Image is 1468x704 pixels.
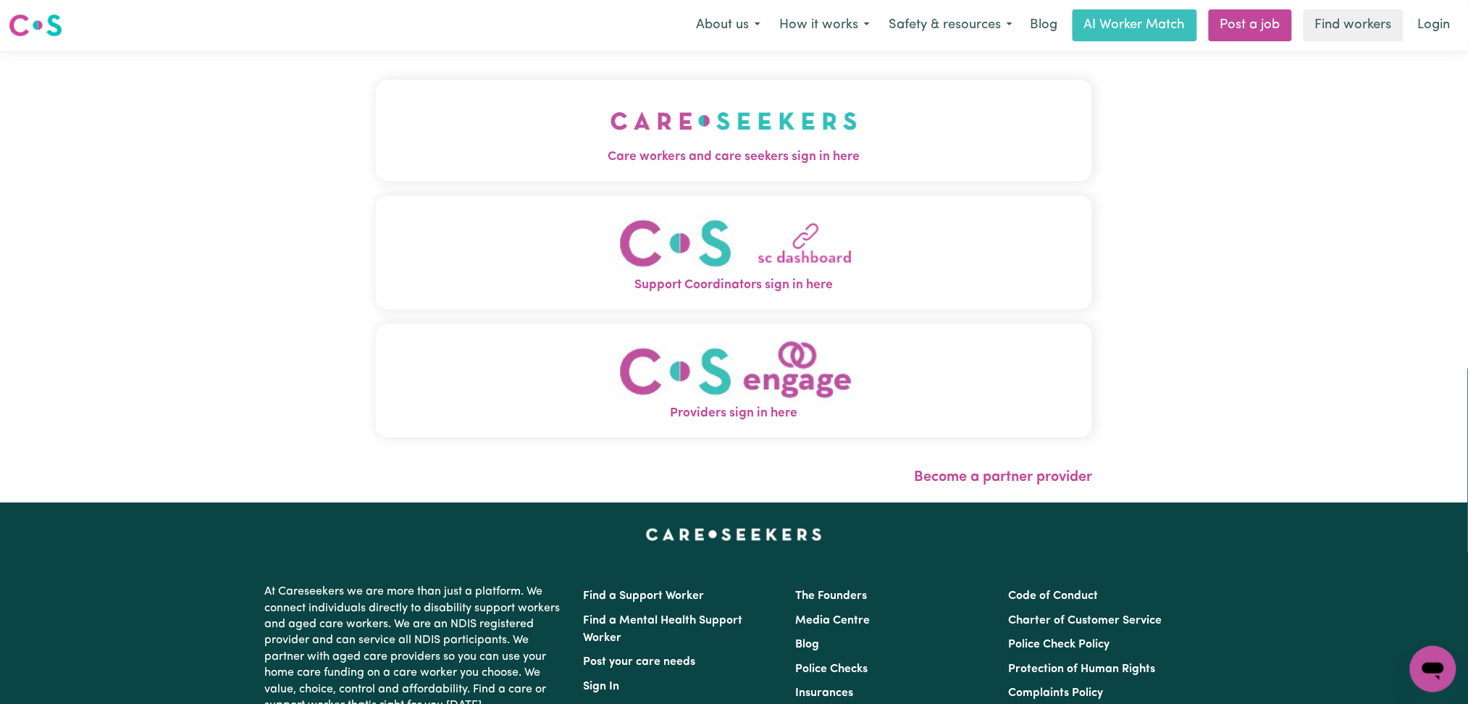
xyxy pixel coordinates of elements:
a: Insurances [796,687,854,699]
iframe: Button to launch messaging window [1410,646,1456,692]
a: Become a partner provider [914,470,1092,485]
a: The Founders [796,590,868,602]
a: Protection of Human Rights [1008,663,1155,675]
a: Complaints Policy [1008,687,1103,699]
a: Find a Support Worker [584,590,705,602]
a: Police Check Policy [1008,639,1110,650]
span: Care workers and care seekers sign in here [376,148,1093,167]
button: How it works [770,10,879,41]
a: Post your care needs [584,656,696,668]
img: Careseekers logo [9,12,62,38]
a: Find workers [1304,9,1404,41]
a: Code of Conduct [1008,590,1098,602]
a: Media Centre [796,615,871,627]
a: Sign In [584,681,620,692]
a: AI Worker Match [1073,9,1197,41]
a: Blog [1022,9,1067,41]
button: Care workers and care seekers sign in here [376,80,1093,181]
button: About us [687,10,770,41]
a: Post a job [1209,9,1292,41]
a: Login [1409,9,1459,41]
span: Support Coordinators sign in here [376,276,1093,295]
a: Police Checks [796,663,868,675]
a: Find a Mental Health Support Worker [584,615,743,644]
a: Blog [796,639,820,650]
button: Providers sign in here [376,324,1093,437]
a: Charter of Customer Service [1008,615,1162,627]
button: Safety & resources [879,10,1022,41]
a: Careseekers logo [9,9,62,42]
span: Providers sign in here [376,404,1093,423]
button: Support Coordinators sign in here [376,196,1093,309]
a: Careseekers home page [646,529,822,540]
